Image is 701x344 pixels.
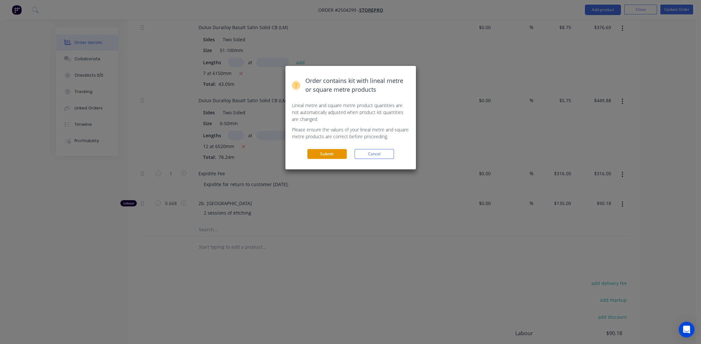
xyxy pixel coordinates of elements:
[305,76,409,94] span: Order contains kit with lineal metre or square metre products
[679,322,694,337] div: Open Intercom Messenger
[355,149,394,159] button: Cancel
[292,102,409,123] p: Lineal metre and square metre product quantities are not automatically adjusted when product kit ...
[307,149,347,159] button: Submit
[292,126,409,140] p: Please ensure the values of your lineal metre and square metre products are correct before procee...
